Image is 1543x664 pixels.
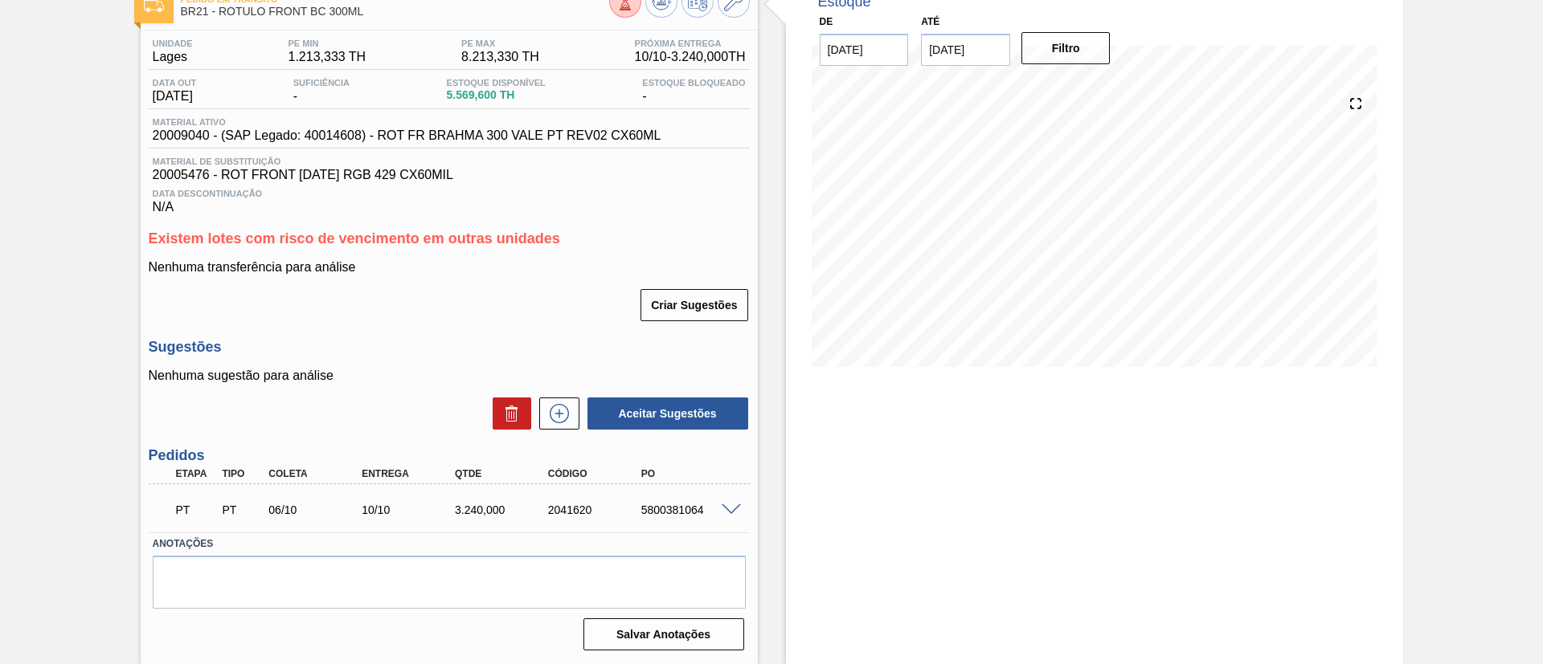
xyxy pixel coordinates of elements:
[637,468,742,479] div: PO
[635,39,746,48] span: Próxima Entrega
[264,468,369,479] div: Coleta
[289,78,354,104] div: -
[531,397,579,430] div: Nova sugestão
[149,230,560,246] span: Existem lotes com risco de vencimento em outras unidades
[635,50,746,64] span: 10/10 - 3.240,000 TH
[637,503,742,516] div: 5800381064
[149,339,750,356] h3: Sugestões
[921,34,1010,66] input: dd/mm/yyyy
[153,39,193,48] span: Unidade
[153,157,746,166] span: Material de Substituição
[149,260,750,275] p: Nenhuma transferência para análise
[289,39,366,48] span: PE MIN
[153,89,197,104] span: [DATE]
[153,189,746,198] span: Data Descontinuação
[461,39,539,48] span: PE MAX
[176,503,216,516] p: PT
[820,34,909,66] input: dd/mm/yyyy
[358,503,462,516] div: 10/10/2025
[172,492,220,528] div: Pedido em Trânsito
[153,128,661,143] span: 20009040 - (SAP Legado: 40014608) - ROT FR BRAHMA 300 VALE PT REV02 CX60ML
[579,396,750,431] div: Aceitar Sugestões
[149,447,750,464] h3: Pedidos
[642,287,749,323] div: Criar Sugestões
[358,468,462,479] div: Entrega
[587,397,748,430] button: Aceitar Sugestões
[583,618,744,650] button: Salvar Anotações
[820,16,833,27] label: De
[181,6,609,18] span: BR21 - RÓTULO FRONT BC 300ML
[642,78,745,88] span: Estoque Bloqueado
[264,503,369,516] div: 06/10/2025
[544,468,649,479] div: Código
[293,78,350,88] span: Suficiência
[149,369,750,383] p: Nenhuma sugestão para análise
[461,50,539,64] span: 8.213,330 TH
[153,78,197,88] span: Data out
[447,78,546,88] span: Estoque Disponível
[153,50,193,64] span: Lages
[447,89,546,101] span: 5.569,600 TH
[638,78,749,104] div: -
[451,503,555,516] div: 3.240,000
[485,397,531,430] div: Excluir Sugestões
[641,289,747,321] button: Criar Sugestões
[153,168,746,182] span: 20005476 - ROT FRONT [DATE] RGB 429 CX60MIL
[1021,32,1111,64] button: Filtro
[921,16,939,27] label: Até
[218,468,266,479] div: Tipo
[451,468,555,479] div: Qtde
[149,182,750,214] div: N/A
[289,50,366,64] span: 1.213,333 TH
[153,117,661,127] span: Material ativo
[172,468,220,479] div: Etapa
[218,503,266,516] div: Pedido de Transferência
[544,503,649,516] div: 2041620
[153,532,746,556] label: Anotações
